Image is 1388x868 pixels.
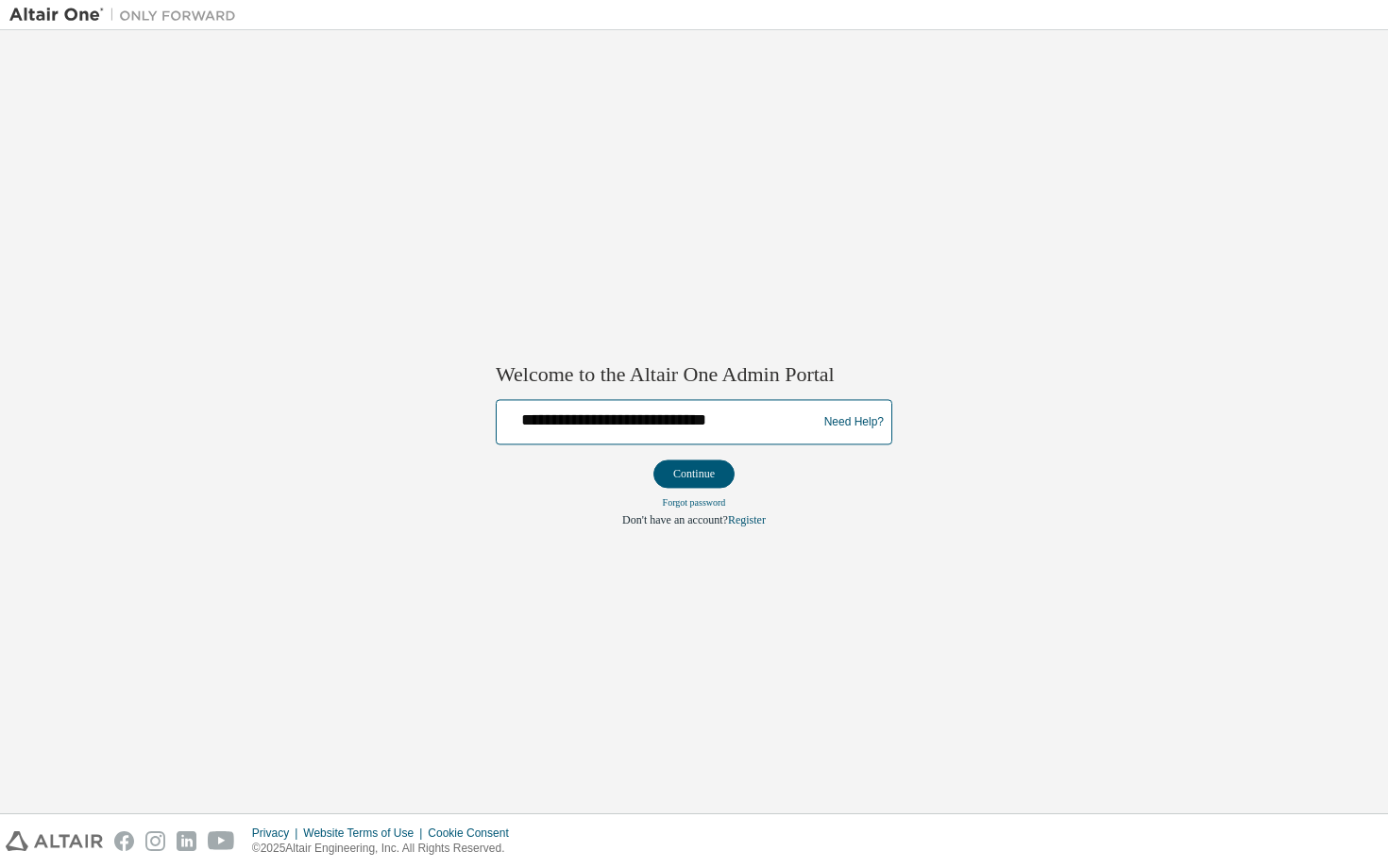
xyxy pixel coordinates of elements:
[252,826,303,841] div: Privacy
[9,6,245,25] img: Altair One
[663,498,726,509] a: Forgot password
[6,831,103,851] img: altair_logo.svg
[428,826,519,841] div: Cookie Consent
[145,831,165,851] img: instagram.svg
[177,831,196,851] img: linkedin.svg
[496,361,892,388] h2: Welcome to the Altair One Admin Portal
[208,831,235,851] img: youtube.svg
[653,460,735,489] button: Continue
[824,422,884,423] a: Need Help?
[622,514,728,527] span: Don't have an account?
[303,826,428,841] div: Website Terms of Use
[114,831,134,851] img: facebook.svg
[728,514,766,527] a: Register
[252,841,520,857] p: © 2025 Altair Engineering, Inc. All Rights Reserved.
